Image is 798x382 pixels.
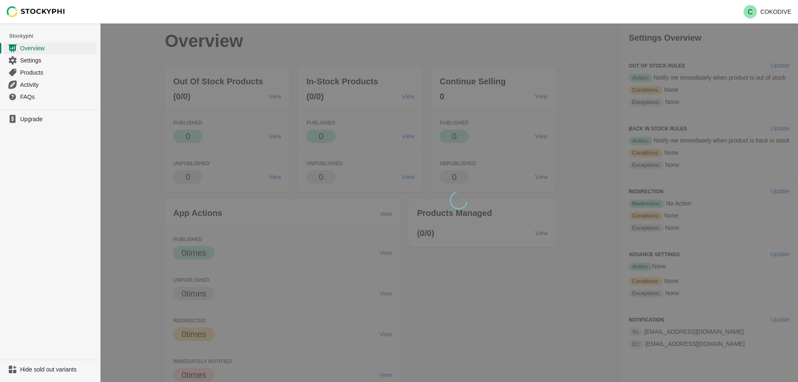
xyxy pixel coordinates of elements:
[3,78,97,91] a: Activity
[20,93,95,101] span: FAQs
[7,6,65,17] img: Stockyphi
[744,5,757,18] span: Avatar with initials C
[9,32,100,40] span: Stockyphi
[760,8,791,15] p: COKODIVE
[20,68,95,77] span: Products
[20,44,95,52] span: Overview
[20,56,95,65] span: Settings
[3,364,97,375] a: Hide sold out variants
[3,66,97,78] a: Products
[20,365,95,374] span: Hide sold out variants
[740,3,795,20] button: Avatar with initials CCOKODIVE
[3,42,97,54] a: Overview
[20,115,95,123] span: Upgrade
[3,113,97,125] a: Upgrade
[748,8,753,16] text: C
[3,91,97,103] a: FAQs
[3,54,97,66] a: Settings
[20,81,95,89] span: Activity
